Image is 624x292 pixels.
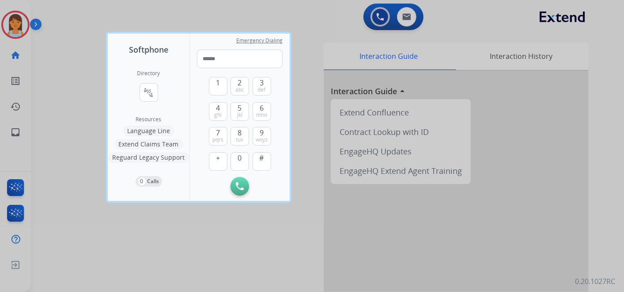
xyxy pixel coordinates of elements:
span: wxyz [256,136,268,143]
button: 0Calls [136,176,162,187]
span: Resources [136,116,162,123]
span: 9 [260,127,264,138]
span: abc [235,86,244,93]
mat-icon: connect_without_contact [144,87,154,98]
span: 1 [216,77,220,88]
button: 7pqrs [209,127,227,146]
p: 0.20.1027RC [575,276,615,287]
p: 0 [138,177,146,185]
button: Language Line [123,126,174,136]
span: 6 [260,103,264,113]
span: ghi [214,111,222,119]
span: 8 [238,127,242,138]
h2: Directory [137,70,160,77]
button: 2abc [231,77,249,96]
span: 4 [216,103,220,113]
span: mno [256,111,267,119]
button: 4ghi [209,102,227,121]
span: 2 [238,77,242,88]
button: 1 [209,77,227,96]
button: 3def [253,77,271,96]
span: pqrs [212,136,223,143]
span: # [260,153,264,163]
button: 0 [231,152,249,171]
button: # [253,152,271,171]
button: 5jkl [231,102,249,121]
span: Emergency Dialing [236,37,283,44]
span: def [258,86,266,93]
button: Reguard Legacy Support [108,152,189,163]
span: jkl [237,111,242,119]
img: call-button [236,182,244,190]
button: 9wxyz [253,127,271,146]
p: Calls [147,177,159,185]
span: 7 [216,127,220,138]
span: tuv [236,136,244,143]
span: Softphone [129,43,168,56]
button: Extend Claims Team [114,139,183,150]
button: + [209,152,227,171]
span: 5 [238,103,242,113]
button: 8tuv [231,127,249,146]
span: 3 [260,77,264,88]
span: 0 [238,153,242,163]
span: + [216,153,220,163]
button: 6mno [253,102,271,121]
